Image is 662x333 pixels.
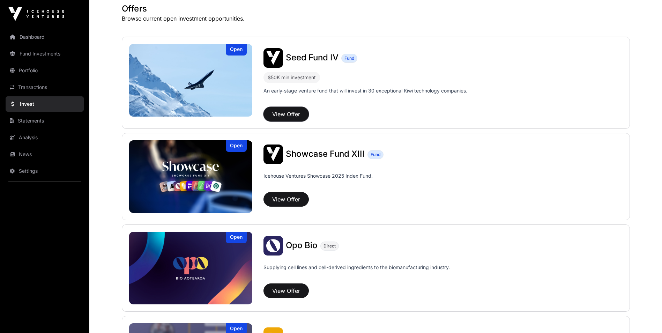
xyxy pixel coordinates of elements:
a: News [6,147,84,162]
div: $50K min investment [268,73,316,82]
p: Supplying cell lines and cell-derived ingredients to the biomanufacturing industry. [263,264,450,271]
div: Open [226,44,247,55]
p: Browse current open investment opportunities. [122,14,630,23]
p: Icehouse Ventures Showcase 2025 Index Fund. [263,172,373,179]
span: Seed Fund IV [286,52,339,62]
a: Showcase Fund XIIIOpen [129,140,253,213]
a: Showcase Fund XIII [286,150,365,159]
a: Analysis [6,130,84,145]
img: Opo Bio [263,236,283,256]
a: Dashboard [6,29,84,45]
img: Icehouse Ventures Logo [8,7,64,21]
a: Seed Fund IV [286,53,339,62]
a: Statements [6,113,84,128]
a: Portfolio [6,63,84,78]
h1: Offers [122,3,630,14]
iframe: Chat Widget [627,299,662,333]
a: Transactions [6,80,84,95]
span: Opo Bio [286,240,318,250]
img: Showcase Fund XIII [263,145,283,164]
a: Invest [6,96,84,112]
a: Settings [6,163,84,179]
span: Direct [323,243,336,249]
a: Opo Bio [286,241,318,250]
button: View Offer [263,107,309,121]
div: Open [226,140,247,152]
a: Seed Fund IVOpen [129,44,253,117]
p: An early-stage venture fund that will invest in 30 exceptional Kiwi technology companies. [263,87,467,94]
span: Fund [344,55,354,61]
img: Showcase Fund XIII [129,140,253,213]
div: $50K min investment [263,72,320,83]
span: Fund [371,152,380,157]
a: Opo BioOpen [129,232,253,304]
img: Seed Fund IV [129,44,253,117]
img: Opo Bio [129,232,253,304]
button: View Offer [263,283,309,298]
button: View Offer [263,192,309,207]
span: Showcase Fund XIII [286,149,365,159]
img: Seed Fund IV [263,48,283,68]
a: Fund Investments [6,46,84,61]
div: Open [226,232,247,243]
